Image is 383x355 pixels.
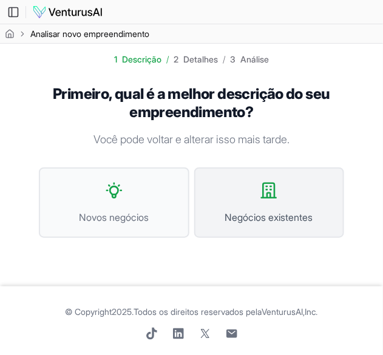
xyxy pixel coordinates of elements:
font: Todos os direitos reservados pela [134,306,262,317]
font: Analisar novo empreendimento [30,29,149,39]
font: Inc. [305,306,318,317]
font: 2 [174,54,178,64]
font: © Copyright [66,306,112,317]
font: descrição [122,54,161,64]
span: Analisar novo empreendimento [30,28,149,40]
font: análise [240,54,269,64]
font: Primeiro, qual é a melhor descrição do seu empreendimento? [53,85,330,121]
font: detalhes [183,54,218,64]
img: logotipo [32,5,103,19]
button: Novos negócios [39,167,189,238]
font: Negócios existentes [225,211,313,223]
button: Negócios existentes [194,167,345,238]
a: VenturusAI, [262,306,305,317]
font: Novos negócios [79,211,149,223]
font: 1 [114,54,117,64]
font: Você pode voltar e alterar isso mais tarde. [93,133,290,146]
nav: migalha de pão [5,28,149,40]
font: 3 [230,54,236,64]
font: 2025. [112,306,134,317]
